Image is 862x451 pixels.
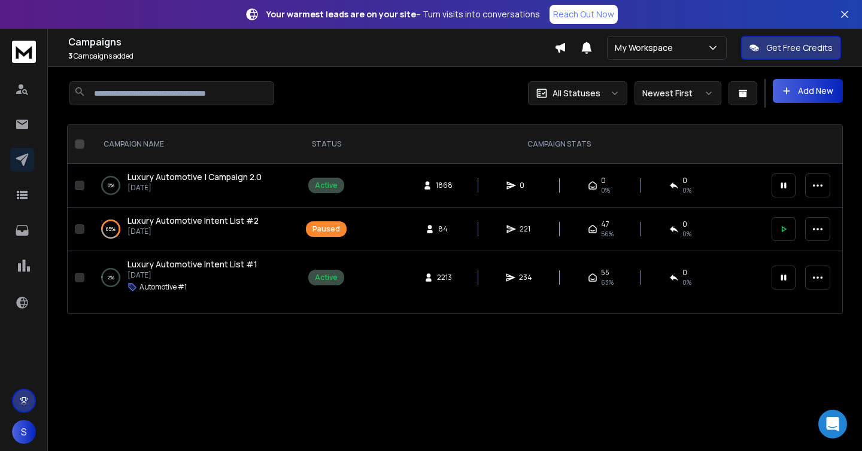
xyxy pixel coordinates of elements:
div: Paused [312,224,340,234]
span: 56 % [601,229,614,239]
td: 0%Luxury Automotive | Campaign 2.0[DATE] [89,164,299,208]
span: 55 [601,268,609,278]
strong: Your warmest leads are on your site [266,8,416,20]
span: Luxury Automotive | Campaign 2.0 [128,171,262,182]
div: Active [315,181,338,190]
span: 84 [438,224,450,234]
span: Luxury Automotive Intent List #2 [128,215,259,226]
span: 0% [682,185,691,195]
span: 63 % [601,278,614,287]
p: 65 % [106,223,116,235]
button: Newest First [635,81,721,105]
span: 0 [520,181,532,190]
a: Reach Out Now [550,5,618,24]
span: 47 [601,220,609,229]
p: [DATE] [128,183,262,193]
button: S [12,420,36,444]
button: Add New [773,79,843,103]
span: 3 [68,51,72,61]
p: Get Free Credits [766,42,833,54]
th: STATUS [299,125,354,164]
div: Open Intercom Messenger [818,410,847,438]
p: [DATE] [128,227,259,236]
p: All Statuses [553,87,600,99]
h1: Campaigns [68,35,554,49]
td: 65%Luxury Automotive Intent List #2[DATE] [89,208,299,251]
span: 0 % [682,229,691,239]
span: 0 [682,268,687,278]
p: 0 % [108,179,114,191]
span: 0 [601,176,606,185]
img: logo [12,41,36,63]
p: [DATE] [128,270,257,280]
span: 0 [682,176,687,185]
p: Campaigns added [68,51,554,61]
div: Active [315,273,338,282]
button: Get Free Credits [741,36,841,60]
p: Automotive #1 [139,282,187,292]
th: CAMPAIGN NAME [89,125,299,164]
a: Luxury Automotive Intent List #1 [128,258,257,270]
p: 2 % [108,272,114,284]
p: My Workspace [615,42,678,54]
span: 1868 [436,181,453,190]
span: 0 [682,220,687,229]
span: 0% [601,185,610,195]
span: 2213 [437,273,452,282]
th: CAMPAIGN STATS [354,125,764,164]
a: Luxury Automotive Intent List #2 [128,215,259,227]
span: 234 [519,273,532,282]
td: 2%Luxury Automotive Intent List #1[DATE]Automotive #1 [89,251,299,304]
a: Luxury Automotive | Campaign 2.0 [128,171,262,183]
span: 0 % [682,278,691,287]
p: – Turn visits into conversations [266,8,540,20]
p: Reach Out Now [553,8,614,20]
span: 221 [520,224,532,234]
